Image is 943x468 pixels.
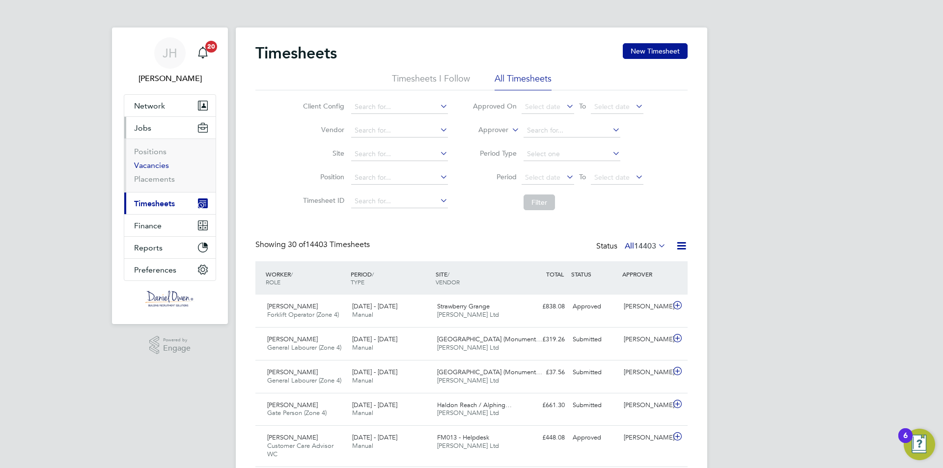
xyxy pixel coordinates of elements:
span: General Labourer (Zone 4) [267,376,341,385]
button: Network [124,95,216,116]
span: Powered by [163,336,191,344]
span: [PERSON_NAME] Ltd [437,376,499,385]
button: Filter [524,194,555,210]
span: [PERSON_NAME] [267,433,318,441]
span: TOTAL [546,270,564,278]
a: JH[PERSON_NAME] [124,37,216,84]
span: Select date [525,102,560,111]
div: £37.56 [518,364,569,381]
span: Manual [352,376,373,385]
label: Client Config [300,102,344,110]
span: [PERSON_NAME] [267,401,318,409]
span: Manual [352,409,373,417]
div: [PERSON_NAME] [620,299,671,315]
span: Haldon Reach / Alphing… [437,401,512,409]
span: [DATE] - [DATE] [352,302,397,310]
span: 14403 [634,241,656,251]
div: Showing [255,240,372,250]
button: Open Resource Center, 6 new notifications [904,429,935,460]
label: Period Type [472,149,517,158]
div: Approved [569,430,620,446]
span: Manual [352,343,373,352]
label: Vendor [300,125,344,134]
img: danielowen-logo-retina.png [145,291,194,306]
span: Manual [352,310,373,319]
h2: Timesheets [255,43,337,63]
button: Jobs [124,117,216,138]
span: General Labourer (Zone 4) [267,343,341,352]
div: Submitted [569,397,620,413]
div: PERIOD [348,265,433,291]
span: Manual [352,441,373,450]
div: STATUS [569,265,620,283]
div: WORKER [263,265,348,291]
span: 20 [205,41,217,53]
div: £661.30 [518,397,569,413]
span: Select date [525,173,560,182]
span: Select date [594,102,630,111]
div: £838.08 [518,299,569,315]
nav: Main navigation [112,28,228,324]
button: Finance [124,215,216,236]
button: New Timesheet [623,43,688,59]
span: Timesheets [134,199,175,208]
span: [PERSON_NAME] Ltd [437,441,499,450]
span: Customer Care Advisor WC [267,441,333,458]
input: Search for... [351,147,448,161]
span: TYPE [351,278,364,286]
div: Submitted [569,331,620,348]
span: Preferences [134,265,176,275]
label: Site [300,149,344,158]
div: Submitted [569,364,620,381]
span: FM013 - Helpdesk [437,433,489,441]
button: Timesheets [124,193,216,214]
label: All [625,241,666,251]
input: Select one [524,147,620,161]
div: [PERSON_NAME] [620,331,671,348]
label: Position [300,172,344,181]
span: Gate Person (Zone 4) [267,409,327,417]
span: [PERSON_NAME] Ltd [437,409,499,417]
a: Powered byEngage [149,336,191,355]
span: / [447,270,449,278]
div: [PERSON_NAME] [620,430,671,446]
span: Finance [134,221,162,230]
span: [GEOGRAPHIC_DATA] (Monument… [437,335,542,343]
div: £448.08 [518,430,569,446]
label: Timesheet ID [300,196,344,205]
input: Search for... [351,100,448,114]
a: Vacancies [134,161,169,170]
span: Network [134,101,165,110]
span: VENDOR [436,278,460,286]
span: / [372,270,374,278]
input: Search for... [351,194,448,208]
input: Search for... [351,171,448,185]
span: [PERSON_NAME] [267,335,318,343]
a: Positions [134,147,166,156]
span: / [291,270,293,278]
div: Approved [569,299,620,315]
div: 6 [903,436,908,448]
input: Search for... [351,124,448,138]
div: Status [596,240,668,253]
div: [PERSON_NAME] [620,364,671,381]
div: APPROVER [620,265,671,283]
span: JH [163,47,177,59]
a: Placements [134,174,175,184]
span: James Heath [124,73,216,84]
div: £319.26 [518,331,569,348]
div: SITE [433,265,518,291]
span: [PERSON_NAME] [267,368,318,376]
label: Approver [464,125,508,135]
span: Strawberry Grange [437,302,490,310]
label: Period [472,172,517,181]
button: Preferences [124,259,216,280]
span: ROLE [266,278,280,286]
div: Jobs [124,138,216,192]
span: Jobs [134,123,151,133]
span: [DATE] - [DATE] [352,335,397,343]
span: Select date [594,173,630,182]
span: [PERSON_NAME] Ltd [437,310,499,319]
span: [DATE] - [DATE] [352,433,397,441]
li: All Timesheets [495,73,552,90]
